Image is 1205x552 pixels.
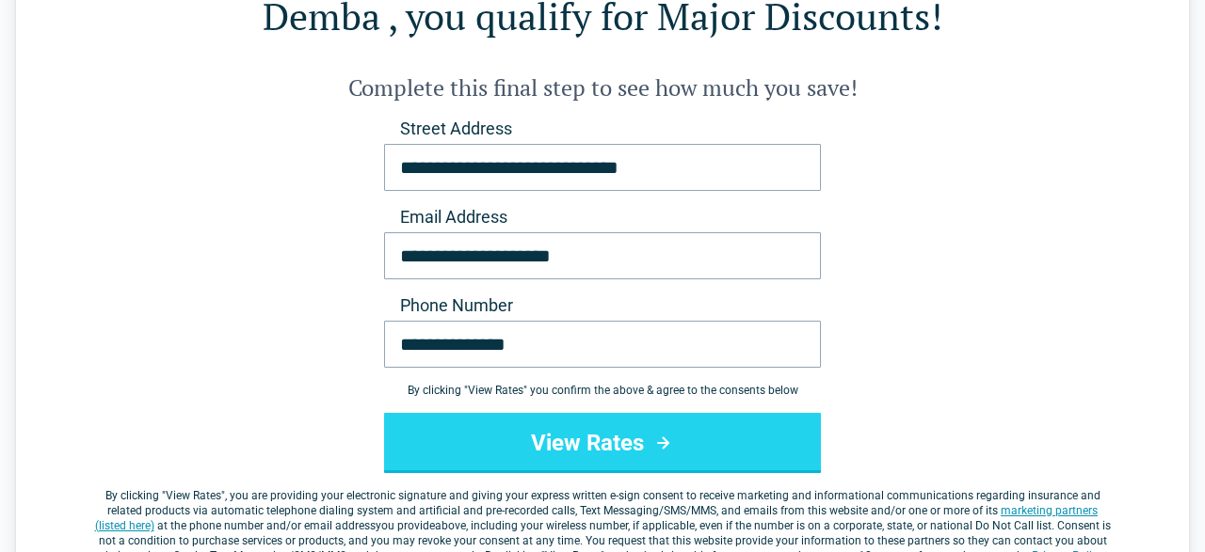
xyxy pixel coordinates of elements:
button: View Rates [384,413,821,473]
h2: Complete this final step to see how much you save! [91,72,1114,103]
label: Street Address [384,118,821,140]
label: Phone Number [384,294,821,317]
span: View Rates [166,489,221,502]
label: Email Address [384,206,821,229]
div: By clicking " View Rates " you confirm the above & agree to the consents below [384,383,821,398]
